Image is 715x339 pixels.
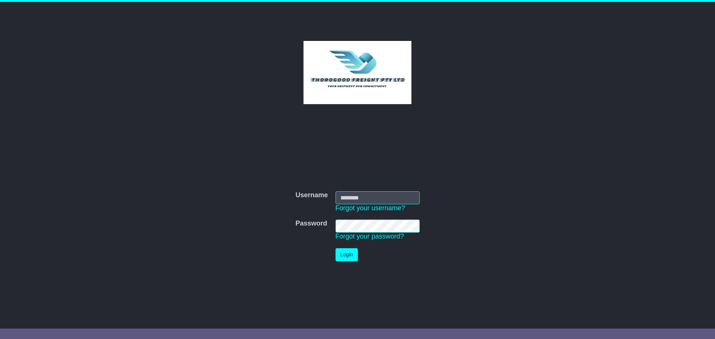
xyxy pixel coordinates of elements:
[304,41,412,104] img: Thorogood Freight Pty Ltd
[336,248,358,261] button: Login
[295,220,327,228] label: Password
[295,191,328,199] label: Username
[336,233,404,240] a: Forgot your password?
[336,204,405,212] a: Forgot your username?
